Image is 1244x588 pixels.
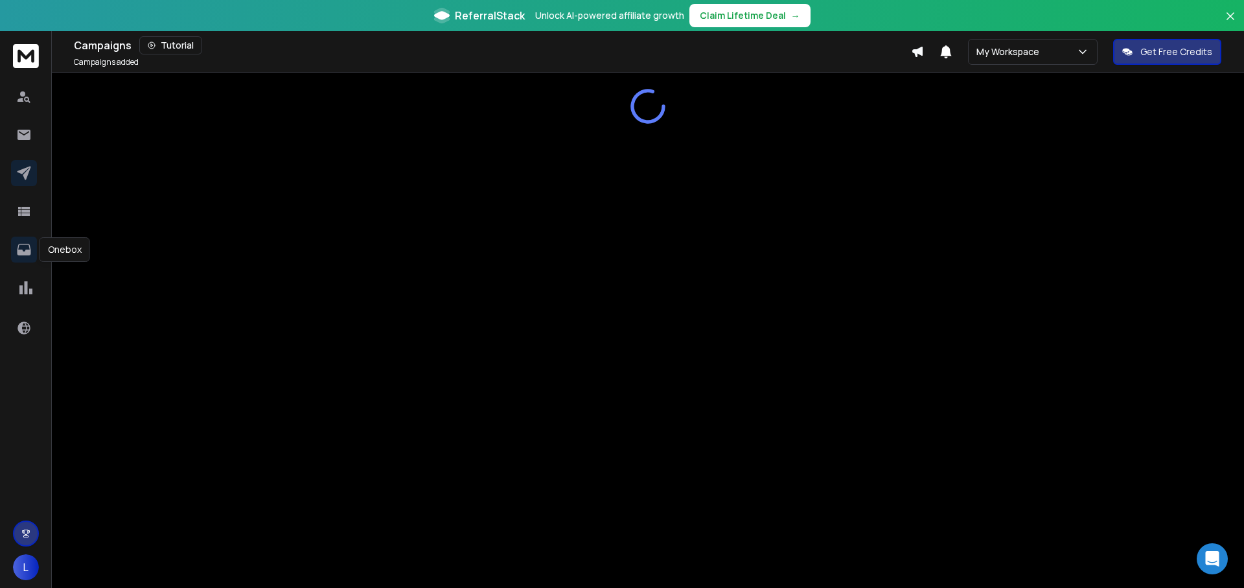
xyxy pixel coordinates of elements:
[139,36,202,54] button: Tutorial
[791,9,800,22] span: →
[1222,8,1239,39] button: Close banner
[13,554,39,580] button: L
[74,57,139,67] p: Campaigns added
[689,4,811,27] button: Claim Lifetime Deal→
[40,237,90,262] div: Onebox
[74,36,911,54] div: Campaigns
[976,45,1044,58] p: My Workspace
[1197,543,1228,574] div: Open Intercom Messenger
[455,8,525,23] span: ReferralStack
[1140,45,1212,58] p: Get Free Credits
[1113,39,1221,65] button: Get Free Credits
[535,9,684,22] p: Unlock AI-powered affiliate growth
